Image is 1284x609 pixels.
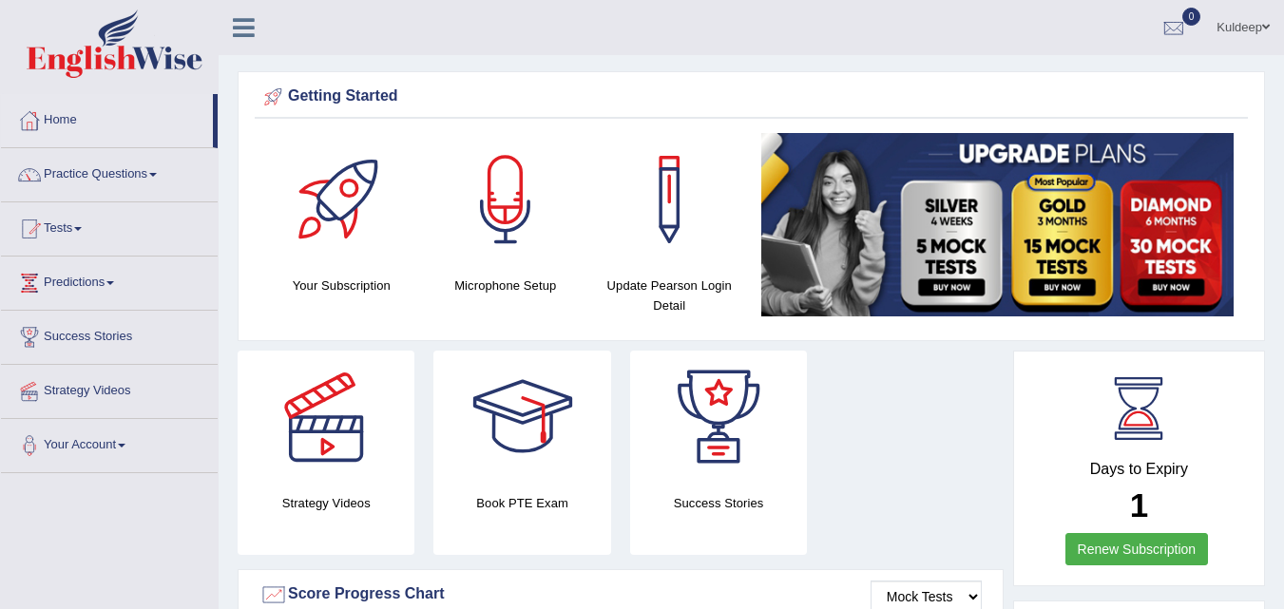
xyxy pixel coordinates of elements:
a: Strategy Videos [1,365,218,412]
h4: Book PTE Exam [433,493,610,513]
div: Score Progress Chart [259,580,982,609]
a: Predictions [1,257,218,304]
h4: Microphone Setup [433,276,579,295]
b: 1 [1130,486,1148,523]
a: Your Account [1,419,218,466]
a: Tests [1,202,218,250]
h4: Days to Expiry [1035,461,1243,478]
div: Getting Started [259,83,1243,111]
a: Home [1,94,213,142]
h4: Strategy Videos [238,493,414,513]
img: small5.jpg [761,133,1235,316]
h4: Your Subscription [269,276,414,295]
h4: Update Pearson Login Detail [597,276,742,315]
a: Practice Questions [1,148,218,196]
a: Success Stories [1,311,218,358]
span: 0 [1182,8,1201,26]
a: Renew Subscription [1065,533,1209,565]
h4: Success Stories [630,493,807,513]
